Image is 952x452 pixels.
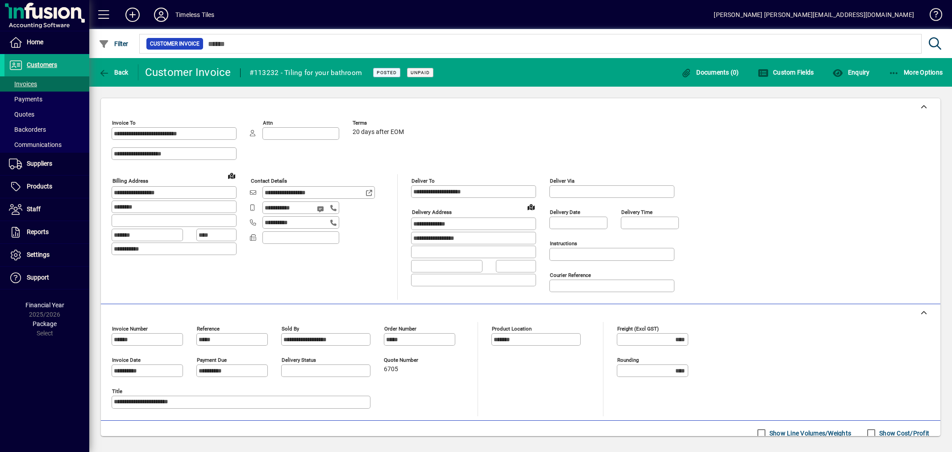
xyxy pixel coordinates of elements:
[33,320,57,327] span: Package
[197,326,220,332] mat-label: Reference
[621,209,653,215] mat-label: Delivery time
[832,69,869,76] span: Enquiry
[353,120,406,126] span: Terms
[145,65,231,80] div: Customer Invoice
[617,326,659,332] mat-label: Freight (excl GST)
[617,357,639,363] mat-label: Rounding
[714,8,914,22] div: [PERSON_NAME] [PERSON_NAME][EMAIL_ADDRESS][DOMAIN_NAME]
[9,96,42,103] span: Payments
[99,69,129,76] span: Back
[4,267,89,289] a: Support
[4,176,89,198] a: Products
[756,64,816,80] button: Custom Fields
[96,36,131,52] button: Filter
[412,178,435,184] mat-label: Deliver To
[27,61,57,68] span: Customers
[4,31,89,54] a: Home
[150,39,200,48] span: Customer Invoice
[877,429,929,438] label: Show Cost/Profit
[550,272,591,278] mat-label: Courier Reference
[27,183,52,190] span: Products
[282,326,299,332] mat-label: Sold by
[889,69,943,76] span: More Options
[27,160,52,167] span: Suppliers
[118,7,147,23] button: Add
[4,244,89,266] a: Settings
[112,326,148,332] mat-label: Invoice number
[4,107,89,122] a: Quotes
[263,120,273,126] mat-label: Attn
[679,64,741,80] button: Documents (0)
[4,198,89,221] a: Staff
[4,76,89,92] a: Invoices
[311,198,332,220] button: Send SMS
[27,38,43,46] span: Home
[4,221,89,243] a: Reports
[550,178,574,184] mat-label: Deliver via
[96,64,131,80] button: Back
[4,92,89,107] a: Payments
[4,122,89,137] a: Backorders
[27,205,41,213] span: Staff
[27,228,49,235] span: Reports
[9,141,62,148] span: Communications
[112,120,136,126] mat-label: Invoice To
[112,357,141,363] mat-label: Invoice date
[886,64,945,80] button: More Options
[89,64,138,80] app-page-header-button: Back
[27,251,50,258] span: Settings
[147,7,175,23] button: Profile
[384,366,398,373] span: 6705
[384,357,437,363] span: Quote number
[550,209,580,215] mat-label: Delivery date
[550,240,577,247] mat-label: Instructions
[9,126,46,133] span: Backorders
[175,8,214,22] div: Timeless Tiles
[492,326,532,332] mat-label: Product location
[384,326,416,332] mat-label: Order number
[830,64,872,80] button: Enquiry
[923,2,941,31] a: Knowledge Base
[353,129,404,136] span: 20 days after EOM
[282,357,316,363] mat-label: Delivery status
[411,70,430,75] span: Unpaid
[9,111,34,118] span: Quotes
[681,69,739,76] span: Documents (0)
[4,153,89,175] a: Suppliers
[768,429,851,438] label: Show Line Volumes/Weights
[9,80,37,88] span: Invoices
[197,357,227,363] mat-label: Payment due
[249,66,362,80] div: #113232 - Tiling for your bathroom
[524,200,538,214] a: View on map
[758,69,814,76] span: Custom Fields
[224,168,239,183] a: View on map
[112,388,122,394] mat-label: Title
[25,301,64,309] span: Financial Year
[99,40,129,47] span: Filter
[27,274,49,281] span: Support
[4,137,89,152] a: Communications
[377,70,397,75] span: Posted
